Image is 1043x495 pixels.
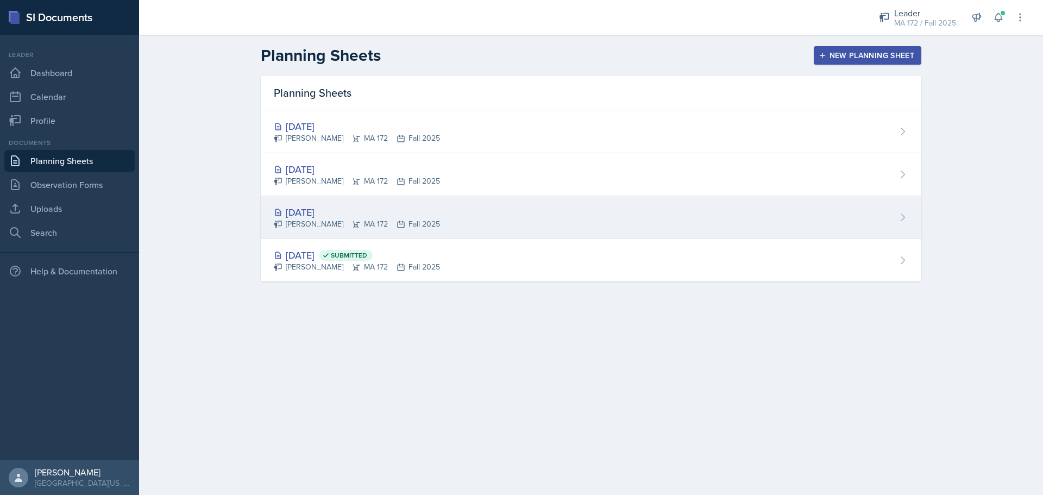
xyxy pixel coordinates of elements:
[4,110,135,131] a: Profile
[261,196,921,239] a: [DATE] [PERSON_NAME]MA 172Fall 2025
[4,86,135,108] a: Calendar
[274,205,440,220] div: [DATE]
[261,76,921,110] div: Planning Sheets
[4,138,135,148] div: Documents
[4,260,135,282] div: Help & Documentation
[261,153,921,196] a: [DATE] [PERSON_NAME]MA 172Fall 2025
[274,119,440,134] div: [DATE]
[4,174,135,196] a: Observation Forms
[894,7,956,20] div: Leader
[274,162,440,177] div: [DATE]
[894,17,956,29] div: MA 172 / Fall 2025
[821,51,914,60] div: New Planning Sheet
[814,46,921,65] button: New Planning Sheet
[4,150,135,172] a: Planning Sheets
[261,239,921,281] a: [DATE] Submitted [PERSON_NAME]MA 172Fall 2025
[274,248,440,262] div: [DATE]
[261,46,381,65] h2: Planning Sheets
[4,198,135,220] a: Uploads
[35,467,130,478] div: [PERSON_NAME]
[4,50,135,60] div: Leader
[4,222,135,243] a: Search
[274,218,440,230] div: [PERSON_NAME] MA 172 Fall 2025
[261,110,921,153] a: [DATE] [PERSON_NAME]MA 172Fall 2025
[331,251,367,260] span: Submitted
[4,62,135,84] a: Dashboard
[274,176,440,187] div: [PERSON_NAME] MA 172 Fall 2025
[274,261,440,273] div: [PERSON_NAME] MA 172 Fall 2025
[274,133,440,144] div: [PERSON_NAME] MA 172 Fall 2025
[35,478,130,488] div: [GEOGRAPHIC_DATA][US_STATE] in [GEOGRAPHIC_DATA]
